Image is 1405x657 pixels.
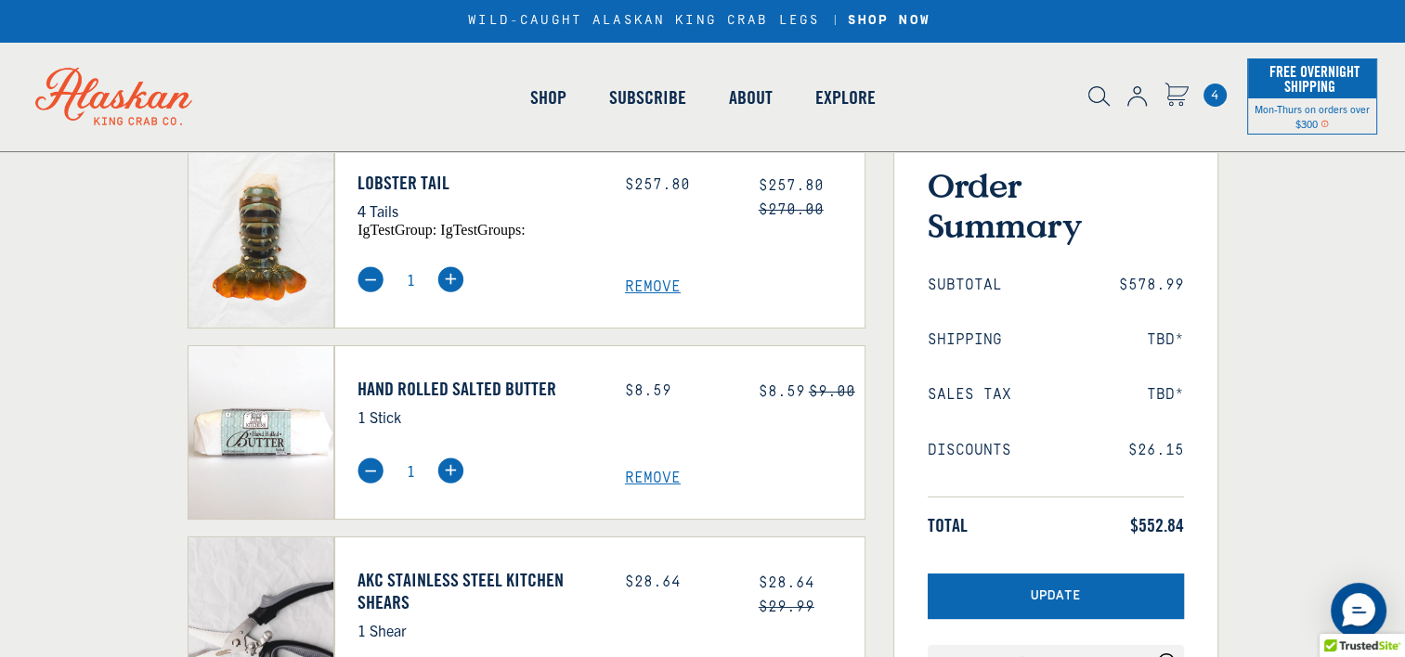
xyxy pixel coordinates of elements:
[1128,442,1184,459] span: $26.15
[625,176,731,194] div: $257.80
[759,383,805,400] span: $8.59
[1265,58,1359,100] span: Free Overnight Shipping
[1255,102,1370,130] span: Mon-Thurs on orders over $300
[848,13,930,28] strong: SHOP NOW
[9,42,218,151] img: Alaskan King Crab Co. logo
[1164,83,1189,109] a: Cart
[625,470,865,487] a: Remove
[759,177,824,194] span: $257.80
[189,346,334,519] img: Hand Rolled Salted Butter - 1 Stick
[437,457,463,483] img: plus
[1203,84,1227,107] span: 4
[625,278,865,296] a: Remove
[625,573,731,591] div: $28.64
[358,172,597,194] a: Lobster Tail
[358,405,597,429] p: 1 Stick
[440,222,525,238] span: igTestGroups:
[437,266,463,292] img: plus
[928,277,1002,294] span: Subtotal
[793,45,896,150] a: Explore
[1088,86,1110,107] img: search
[508,45,587,150] a: Shop
[759,599,814,615] s: $29.99
[759,574,814,591] span: $28.64
[928,514,968,536] span: Total
[358,569,597,613] a: AKC Stainless Steel Kitchen Shears
[928,331,1002,349] span: Shipping
[1127,86,1147,107] img: account
[928,165,1184,245] h3: Order Summary
[1130,514,1184,536] span: $552.84
[1203,84,1227,107] a: Cart
[1320,117,1329,130] span: Shipping Notice Icon
[707,45,793,150] a: About
[358,266,384,292] img: minus
[841,13,937,29] a: SHOP NOW
[809,383,855,400] s: $9.00
[358,618,597,642] p: 1 Shear
[358,378,597,400] a: Hand Rolled Salted Butter
[1119,277,1184,294] span: $578.99
[1031,588,1081,604] span: Update
[587,45,707,150] a: Subscribe
[468,13,936,29] div: WILD-CAUGHT ALASKAN KING CRAB LEGS |
[928,573,1184,619] button: Update
[358,457,384,483] img: minus
[358,199,597,223] p: 4 Tails
[759,201,824,218] s: $270.00
[625,382,731,400] div: $8.59
[189,140,334,328] img: Lobster Tail - 4 Tails
[928,442,1011,459] span: Discounts
[928,386,1011,404] span: Sales Tax
[1331,583,1386,638] div: Messenger Dummy Widget
[358,222,436,238] span: igTestGroup:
